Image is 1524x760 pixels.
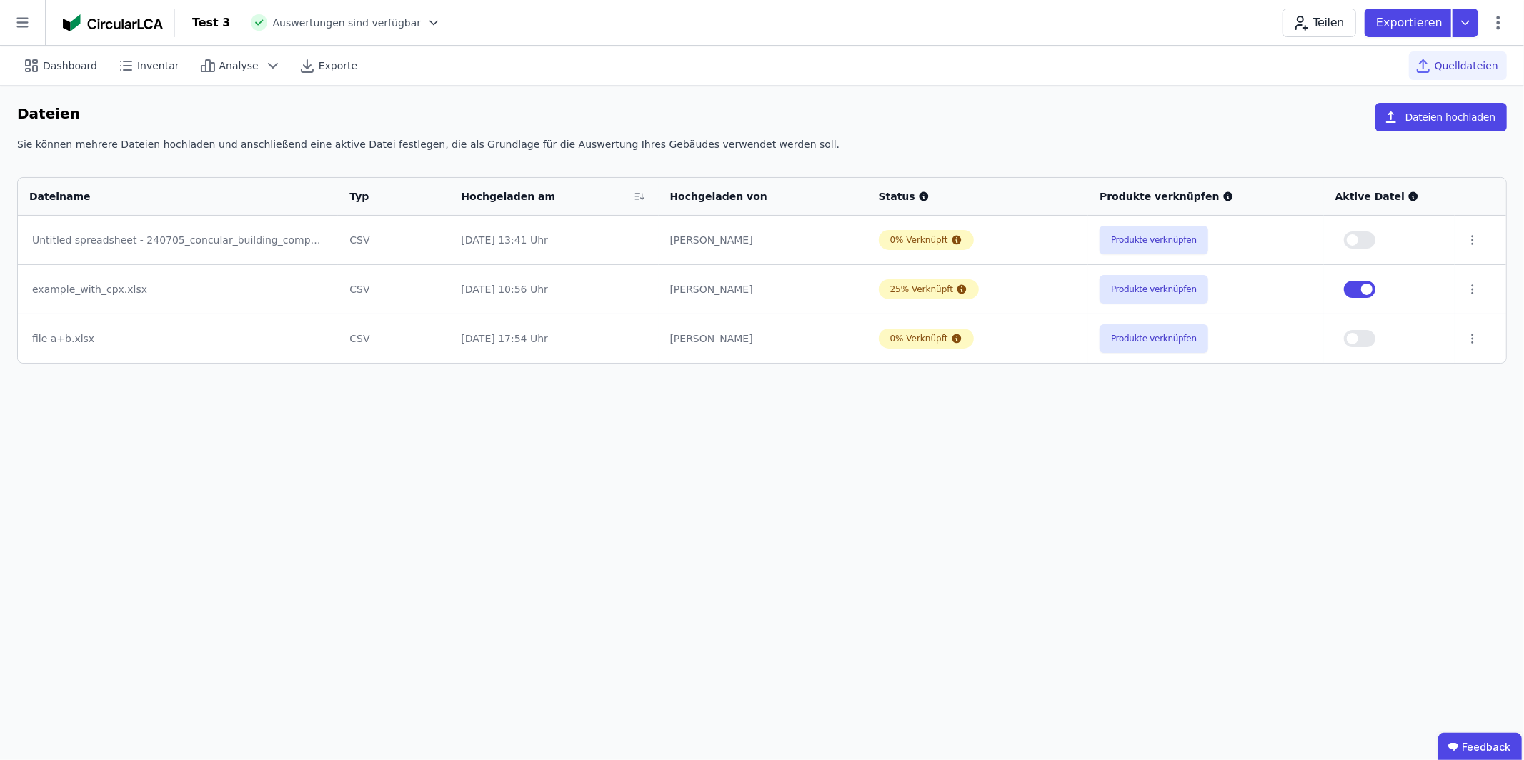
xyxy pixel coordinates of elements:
span: Inventar [137,59,179,73]
div: Dateiname [29,189,308,204]
div: [PERSON_NAME] [670,331,856,346]
button: Produkte verknüpfen [1100,226,1208,254]
span: Quelldateien [1435,59,1498,73]
button: Produkte verknüpfen [1100,275,1208,304]
div: [DATE] 10:56 Uhr [461,282,647,296]
div: CSV [349,331,438,346]
div: [DATE] 17:54 Uhr [461,331,647,346]
div: Untitled spreadsheet - 240705_concular_building_compon.csv [32,233,324,247]
p: Exportieren [1376,14,1445,31]
div: Produkte verknüpfen [1100,189,1313,204]
div: CSV [349,233,438,247]
button: Teilen [1283,9,1356,37]
div: example_with_cpx.xlsx [32,282,324,296]
h6: Dateien [17,103,80,126]
div: 0% Verknüpft [890,333,948,344]
span: Dashboard [43,59,97,73]
img: Concular [63,14,163,31]
div: Sie können mehrere Dateien hochladen und anschließend eine aktive Datei festlegen, die als Grundl... [17,137,1507,163]
div: Hochgeladen von [670,189,837,204]
div: [DATE] 13:41 Uhr [461,233,647,247]
div: Hochgeladen am [461,189,628,204]
div: 0% Verknüpft [890,234,948,246]
span: Auswertungen sind verfügbar [273,16,422,30]
button: Dateien hochladen [1375,103,1507,131]
div: 25% Verknüpft [890,284,954,295]
div: Typ [349,189,421,204]
div: CSV [349,282,438,296]
span: Exporte [319,59,357,73]
span: Analyse [219,59,259,73]
button: Produkte verknüpfen [1100,324,1208,353]
div: Status [879,189,1077,204]
div: Test 3 [192,14,231,31]
div: file a+b.xlsx [32,331,324,346]
div: [PERSON_NAME] [670,233,856,247]
div: Aktive Datei [1335,189,1443,204]
div: [PERSON_NAME] [670,282,856,296]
